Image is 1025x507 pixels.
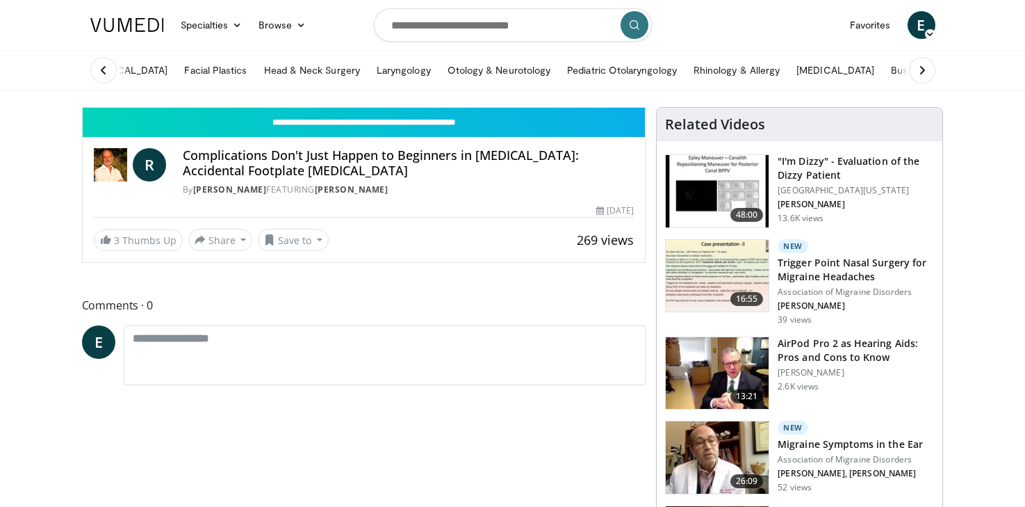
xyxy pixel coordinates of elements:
[258,229,329,251] button: Save to
[883,56,953,84] a: Business
[90,18,164,32] img: VuMedi Logo
[778,287,934,298] p: Association of Migraine Disorders
[778,381,819,392] p: 2.6K views
[315,184,388,195] a: [PERSON_NAME]
[665,239,934,325] a: 16:55 New Trigger Point Nasal Surgery for Migraine Headaches Association of Migraine Disorders [P...
[439,56,559,84] a: Otology & Neurotology
[94,148,127,182] img: Dr Robert Vincent
[172,11,251,39] a: Specialties
[82,325,115,359] a: E
[666,421,769,494] img: 8017e85c-b799-48eb-8797-5beb0e975819.150x105_q85_crop-smart_upscale.jpg
[730,292,764,306] span: 16:55
[665,337,934,410] a: 13:21 AirPod Pro 2 as Hearing Aids: Pros and Cons to Know [PERSON_NAME] 2.6K views
[778,421,808,435] p: New
[665,421,934,494] a: 26:09 New Migraine Symptoms in the Ear Association of Migraine Disorders [PERSON_NAME], [PERSON_N...
[908,11,935,39] a: E
[596,204,634,217] div: [DATE]
[193,184,267,195] a: [PERSON_NAME]
[778,454,923,465] p: Association of Migraine Disorders
[374,8,652,42] input: Search topics, interventions
[82,296,646,314] span: Comments 0
[665,154,934,228] a: 48:00 "I'm Dizzy" - Evaluation of the Dizzy Patient [GEOGRAPHIC_DATA][US_STATE] [PERSON_NAME] 13....
[183,148,634,178] h4: Complications Don't Just Happen to Beginners in [MEDICAL_DATA]: Accidental Footplate [MEDICAL_DATA]
[577,232,634,248] span: 269 views
[666,155,769,227] img: 5373e1fe-18ae-47e7-ad82-0c604b173657.150x105_q85_crop-smart_upscale.jpg
[94,230,183,251] a: 3 Thumbs Up
[842,11,899,39] a: Favorites
[666,240,769,312] img: fb121519-7efd-4119-8941-0107c5611251.150x105_q85_crop-smart_upscale.jpg
[666,337,769,410] img: a78774a7-53a7-4b08-bcf0-1e3aa9dc638f.150x105_q85_crop-smart_upscale.jpg
[778,199,934,210] p: [PERSON_NAME]
[778,337,934,364] h3: AirPod Pro 2 as Hearing Aids: Pros and Cons to Know
[778,437,923,451] h3: Migraine Symptoms in the Ear
[778,314,812,325] p: 39 views
[559,56,685,84] a: Pediatric Otolaryngology
[778,185,934,196] p: [GEOGRAPHIC_DATA][US_STATE]
[183,184,634,196] div: By FEATURING
[256,56,368,84] a: Head & Neck Surgery
[778,239,808,253] p: New
[188,229,253,251] button: Share
[778,300,934,312] p: [PERSON_NAME]
[368,56,439,84] a: Laryngology
[730,208,764,222] span: 48:00
[250,11,314,39] a: Browse
[730,474,764,488] span: 26:09
[730,389,764,403] span: 13:21
[685,56,788,84] a: Rhinology & Allergy
[176,56,255,84] a: Facial Plastics
[665,116,765,133] h4: Related Videos
[778,468,923,479] p: [PERSON_NAME], [PERSON_NAME]
[114,234,120,247] span: 3
[778,213,823,224] p: 13.6K views
[133,148,166,182] a: R
[778,154,934,182] h3: "I'm Dizzy" - Evaluation of the Dizzy Patient
[788,56,883,84] a: [MEDICAL_DATA]
[778,482,812,493] p: 52 views
[778,367,934,378] p: [PERSON_NAME]
[778,256,934,284] h3: Trigger Point Nasal Surgery for Migraine Headaches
